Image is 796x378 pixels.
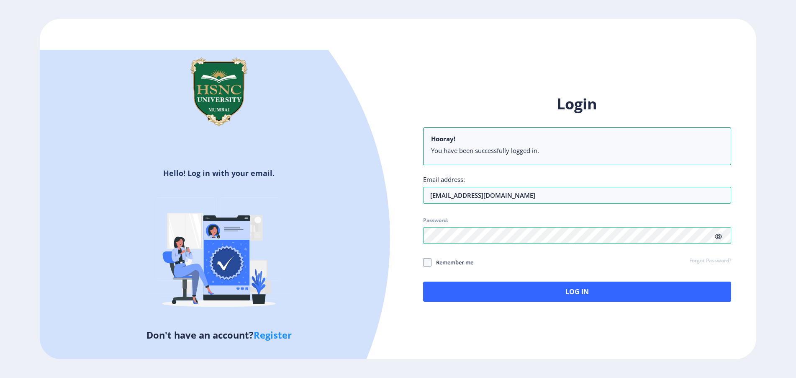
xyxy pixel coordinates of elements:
[431,135,455,143] b: Hooray!
[177,50,261,134] img: hsnc.png
[431,146,723,155] li: You have been successfully logged in.
[423,94,731,114] h1: Login
[146,181,292,328] img: Verified-rafiki.svg
[423,187,731,204] input: Email address
[423,282,731,302] button: Log In
[423,175,465,184] label: Email address:
[254,329,292,341] a: Register
[46,328,392,342] h5: Don't have an account?
[689,257,731,265] a: Forgot Password?
[431,257,473,267] span: Remember me
[423,217,448,224] label: Password:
